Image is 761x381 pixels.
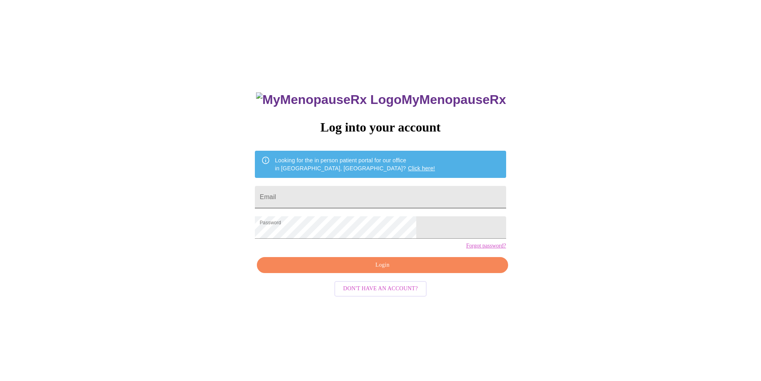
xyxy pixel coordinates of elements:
a: Click here! [408,165,435,172]
span: Login [266,260,499,270]
img: MyMenopauseRx Logo [256,92,401,107]
a: Forgot password? [466,243,506,249]
h3: Log into your account [255,120,506,135]
div: Looking for the in person patient portal for our office in [GEOGRAPHIC_DATA], [GEOGRAPHIC_DATA]? [275,153,435,176]
h3: MyMenopauseRx [256,92,506,107]
a: Don't have an account? [332,285,429,291]
button: Login [257,257,508,273]
button: Don't have an account? [334,281,427,297]
span: Don't have an account? [343,284,418,294]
